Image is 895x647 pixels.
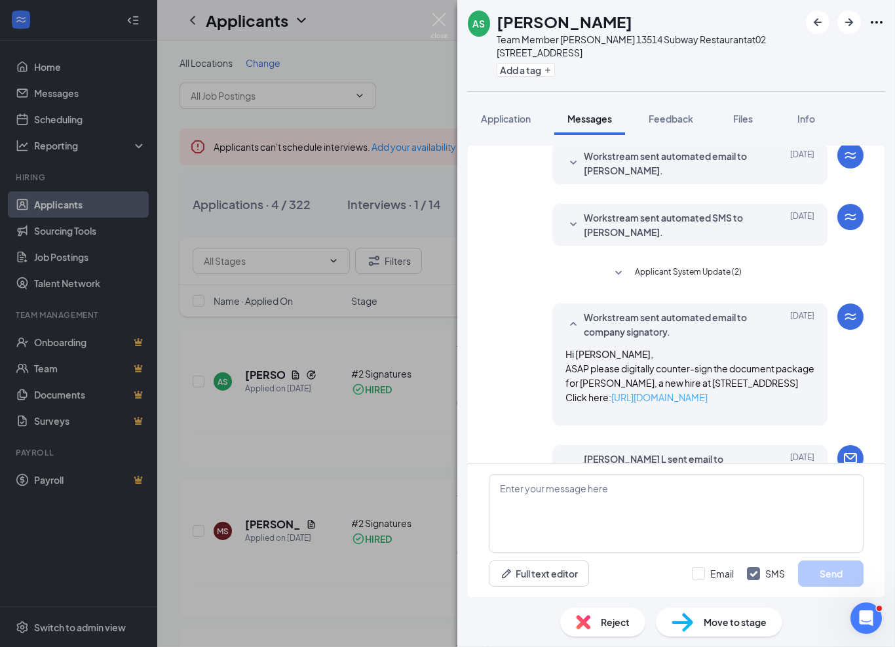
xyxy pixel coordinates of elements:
svg: ArrowRight [841,14,857,30]
svg: Email [843,450,858,466]
p: ASAP please digitally counter-sign the document package for [PERSON_NAME], a new hire at [STREET_... [565,361,814,390]
p: Click here: [565,390,814,404]
span: [PERSON_NAME] L sent email to [PERSON_NAME]. [584,452,755,480]
span: [DATE] [790,452,814,480]
button: Full text editorPen [489,560,589,587]
h1: [PERSON_NAME] [497,10,632,33]
span: Feedback [649,113,693,125]
svg: SmallChevronUp [565,317,581,332]
svg: WorkstreamLogo [843,209,858,225]
span: Messages [567,113,612,125]
span: [DATE] [790,210,814,239]
span: Move to stage [704,615,767,629]
iframe: Intercom live chat [850,602,882,634]
svg: SmallChevronDown [611,265,626,281]
span: Workstream sent automated email to [PERSON_NAME]. [584,149,755,178]
svg: ArrowLeftNew [810,14,826,30]
span: Applicant System Update (2) [635,265,742,281]
span: Files [733,113,753,125]
button: ArrowRight [837,10,861,34]
span: Info [797,113,815,125]
svg: WorkstreamLogo [843,147,858,163]
svg: WorkstreamLogo [843,309,858,324]
svg: Pen [500,567,513,580]
button: SmallChevronDownApplicant System Update (2) [611,265,742,281]
h4: Hi [PERSON_NAME], [565,347,814,361]
span: [DATE] [790,149,814,178]
span: Reject [601,615,630,629]
svg: Ellipses [869,14,885,30]
a: [URL][DOMAIN_NAME] [611,391,708,403]
svg: SmallChevronDown [565,155,581,171]
button: PlusAdd a tag [497,63,555,77]
button: Send [798,560,864,587]
span: Workstream sent automated SMS to [PERSON_NAME]. [584,210,755,239]
span: [DATE] [790,310,814,339]
svg: SmallChevronUp [565,458,581,474]
div: Team Member [PERSON_NAME] 13514 Subway Restaurant at 02 [STREET_ADDRESS] [497,33,799,59]
svg: Plus [544,66,552,74]
span: Workstream sent automated email to company signatory. [584,310,755,339]
div: AS [472,17,485,30]
span: Application [481,113,531,125]
button: ArrowLeftNew [806,10,829,34]
svg: SmallChevronDown [565,217,581,233]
